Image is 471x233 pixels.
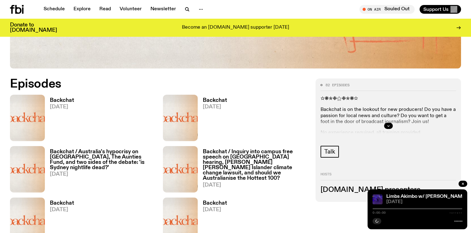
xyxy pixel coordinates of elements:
[70,5,94,14] a: Explore
[10,22,57,33] h3: Donate to [DOMAIN_NAME]
[182,25,289,31] p: Become an [DOMAIN_NAME] supporter [DATE]
[373,211,386,214] span: 0:00:00
[10,78,308,90] h2: Episodes
[366,7,412,12] span: Tune in live
[50,172,155,177] span: [DATE]
[50,149,155,170] h3: Backchat / Australia's hypocrisy on [GEOGRAPHIC_DATA], The Aunties Fund, and two sides of the deb...
[203,104,227,110] span: [DATE]
[203,201,227,206] h3: Backchat
[50,201,74,206] h3: Backchat
[326,83,350,87] span: 82 episodes
[50,207,74,212] span: [DATE]
[50,98,74,103] h3: Backchat
[386,200,462,204] span: [DATE]
[203,98,227,103] h3: Backchat
[203,149,308,181] h3: Backchat / Inquiry into campus free speech on [GEOGRAPHIC_DATA] hearing, [PERSON_NAME] [PERSON_NA...
[50,104,74,110] span: [DATE]
[116,5,145,14] a: Volunteer
[449,211,462,214] span: -:--:--
[198,149,308,193] a: Backchat / Inquiry into campus free speech on [GEOGRAPHIC_DATA] hearing, [PERSON_NAME] [PERSON_NA...
[423,7,449,12] span: Support Us
[45,149,155,193] a: Backchat / Australia's hypocrisy on [GEOGRAPHIC_DATA], The Aunties Fund, and two sides of the deb...
[386,194,467,199] a: Limbs Akimbo w/ [PERSON_NAME]
[359,5,415,14] button: On AirSouled Out
[147,5,180,14] a: Newsletter
[321,96,456,102] p: ✫❋✯❉⚝❉✯❋✫
[198,98,227,141] a: Backchat[DATE]
[324,148,335,155] span: Talk
[40,5,69,14] a: Schedule
[321,187,456,193] h3: [DOMAIN_NAME] presenters
[203,207,227,212] span: [DATE]
[420,5,461,14] button: Support Us
[321,107,456,125] p: Backchat is on the lookout for new producers! Do you have a passion for local news and culture? D...
[203,183,308,188] span: [DATE]
[45,98,74,141] a: Backchat[DATE]
[321,173,456,180] h2: Hosts
[96,5,115,14] a: Read
[321,146,339,158] a: Talk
